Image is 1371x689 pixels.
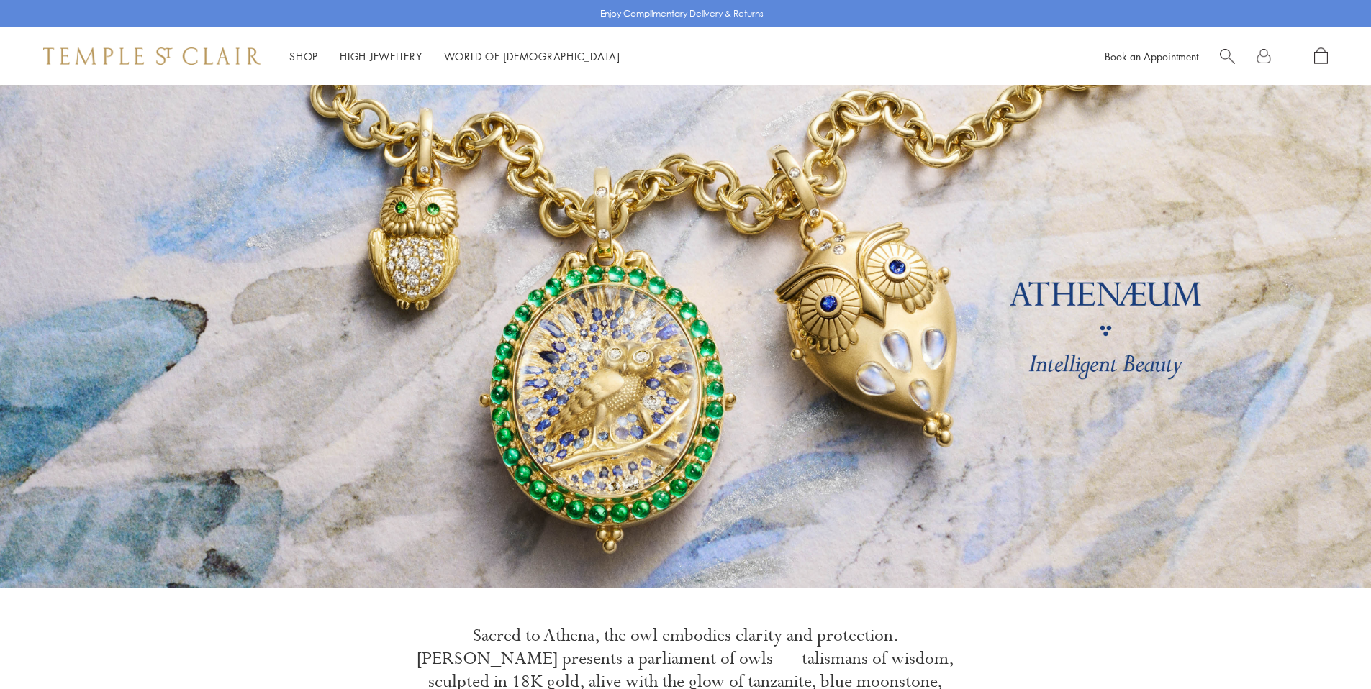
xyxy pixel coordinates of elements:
a: World of [DEMOGRAPHIC_DATA]World of [DEMOGRAPHIC_DATA] [444,49,620,63]
a: High JewelleryHigh Jewellery [340,49,422,63]
a: Book an Appointment [1105,49,1198,63]
a: Open Shopping Bag [1314,47,1328,65]
nav: Main navigation [289,47,620,65]
a: ShopShop [289,49,318,63]
p: Enjoy Complimentary Delivery & Returns [600,6,764,21]
img: Temple St. Clair [43,47,261,65]
a: Search [1220,47,1235,65]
